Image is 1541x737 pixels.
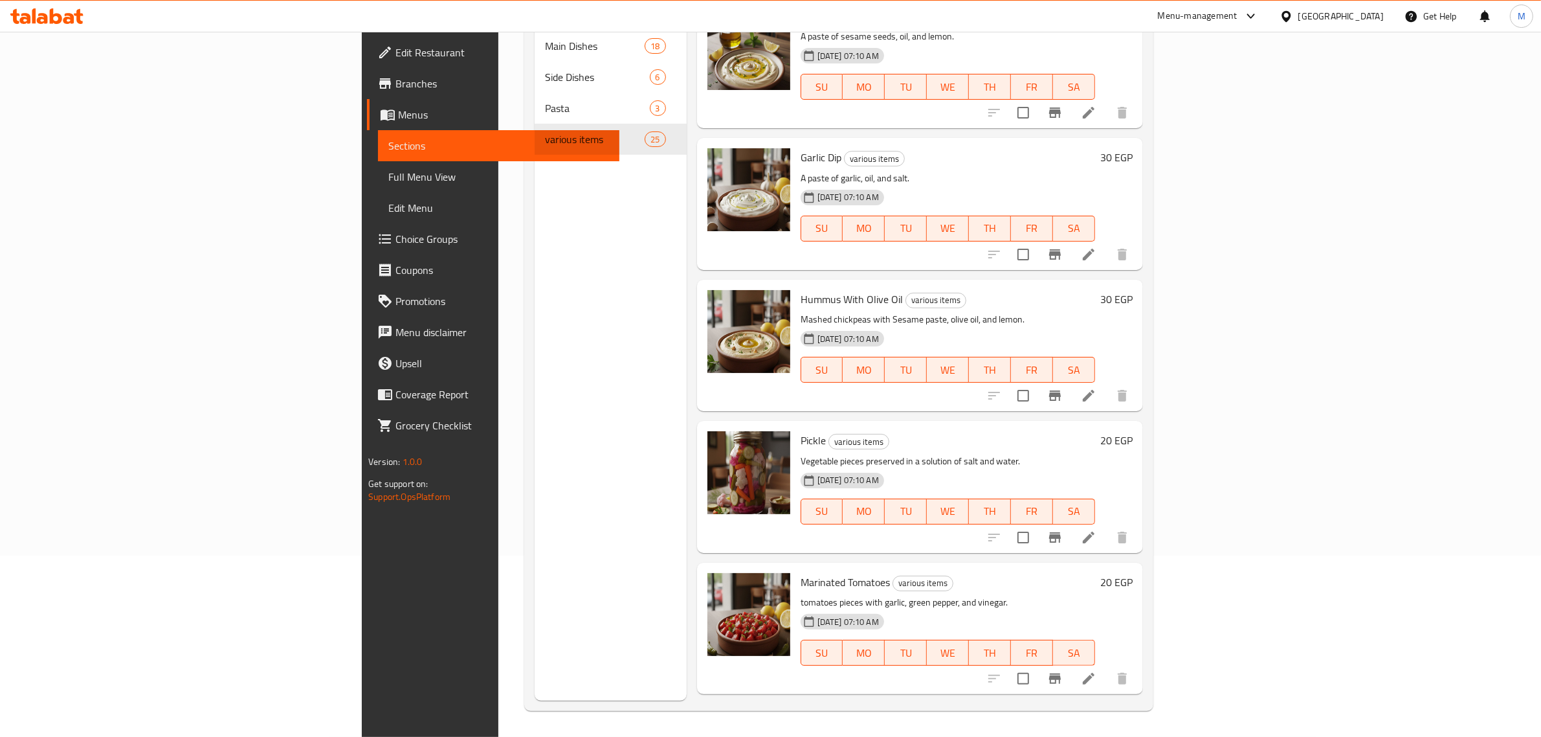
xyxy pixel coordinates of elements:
[650,100,666,116] div: items
[843,74,885,100] button: MO
[1011,640,1053,666] button: FR
[367,286,619,317] a: Promotions
[1107,97,1138,128] button: delete
[1039,97,1070,128] button: Branch-specific-item
[645,133,665,146] span: 25
[367,223,619,255] a: Choice Groups
[969,640,1011,666] button: TH
[1011,357,1053,383] button: FR
[1010,665,1037,692] span: Select to update
[1039,239,1070,270] button: Branch-specific-item
[1158,8,1237,24] div: Menu-management
[1016,219,1048,238] span: FR
[812,50,884,62] span: [DATE] 07:10 AM
[1016,361,1048,380] span: FR
[974,78,1006,96] span: TH
[1010,382,1037,409] span: Select to update
[1081,671,1096,686] a: Edit menu item
[1053,74,1095,100] button: SA
[398,107,609,122] span: Menus
[801,573,890,592] span: Marinated Tomatoes
[1016,644,1048,663] span: FR
[885,640,927,666] button: TU
[367,317,619,348] a: Menu disclaimer
[806,78,838,96] span: SU
[829,435,889,449] span: various items
[974,644,1006,663] span: TH
[848,78,880,96] span: MO
[1081,105,1096,120] a: Edit menu item
[1081,388,1096,403] a: Edit menu item
[801,289,903,309] span: Hummus With Olive Oil
[932,219,964,238] span: WE
[645,38,665,54] div: items
[650,102,665,115] span: 3
[844,151,905,166] div: various items
[1298,9,1384,23] div: [GEOGRAPHIC_DATA]
[969,499,1011,525] button: TH
[848,361,880,380] span: MO
[812,333,884,345] span: [DATE] 07:10 AM
[535,93,687,124] div: Pasta3
[812,616,884,628] span: [DATE] 07:10 AM
[932,502,964,521] span: WE
[1100,573,1133,591] h6: 20 EGP
[969,74,1011,100] button: TH
[1010,99,1037,126] span: Select to update
[927,357,969,383] button: WE
[388,169,609,185] span: Full Menu View
[1053,640,1095,666] button: SA
[367,255,619,286] a: Coupons
[645,40,665,52] span: 18
[806,502,838,521] span: SU
[890,219,922,238] span: TU
[932,78,964,96] span: WE
[974,361,1006,380] span: TH
[1039,380,1070,411] button: Branch-specific-item
[395,324,609,340] span: Menu disclaimer
[1053,357,1095,383] button: SA
[1053,216,1095,242] button: SA
[1010,241,1037,268] span: Select to update
[1039,663,1070,694] button: Branch-specific-item
[650,71,665,84] span: 6
[1081,530,1096,545] a: Edit menu item
[378,130,619,161] a: Sections
[801,453,1095,470] p: Vegetable pieces preserved in a solution of salt and water.
[801,148,841,167] span: Garlic Dip
[806,644,838,663] span: SU
[1107,380,1138,411] button: delete
[845,152,904,166] span: various items
[1016,78,1048,96] span: FR
[535,62,687,93] div: Side Dishes6
[367,348,619,379] a: Upsell
[927,499,969,525] button: WE
[367,37,619,68] a: Edit Restaurant
[927,74,969,100] button: WE
[905,293,966,308] div: various items
[707,573,790,656] img: Marinated Tomatoes
[1100,431,1133,449] h6: 20 EGP
[801,28,1095,45] p: A paste of sesame seeds, oil, and lemon.
[388,138,609,153] span: Sections
[812,191,884,203] span: [DATE] 07:10 AM
[806,361,838,380] span: SU
[368,453,400,470] span: Version:
[885,74,927,100] button: TU
[395,76,609,91] span: Branches
[893,576,953,591] span: various items
[801,431,826,450] span: Pickle
[885,216,927,242] button: TU
[545,69,650,85] div: Side Dishes
[801,640,843,666] button: SU
[535,124,687,155] div: various items25
[1053,499,1095,525] button: SA
[707,290,790,373] img: Hummus With Olive Oil
[1058,78,1090,96] span: SA
[843,216,885,242] button: MO
[1058,361,1090,380] span: SA
[1058,219,1090,238] span: SA
[403,453,423,470] span: 1.0.0
[707,148,790,231] img: Garlic Dip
